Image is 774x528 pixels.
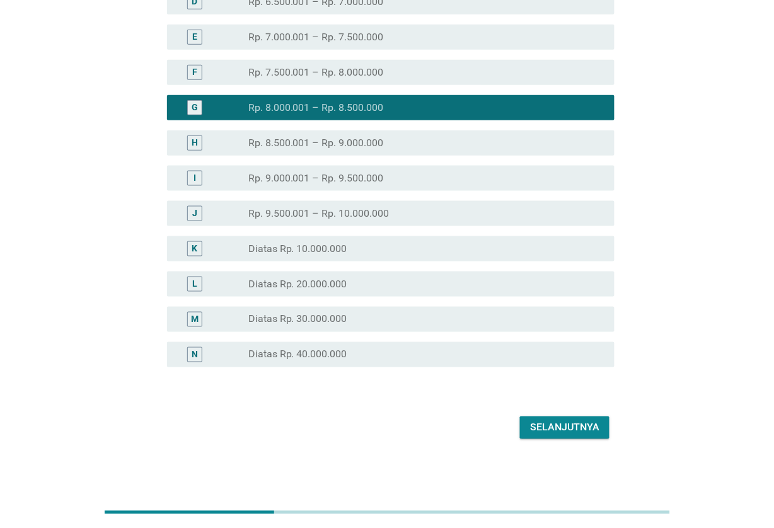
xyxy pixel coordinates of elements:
[192,277,197,290] div: L
[248,243,347,255] label: Diatas Rp. 10.000.000
[248,101,384,114] label: Rp. 8.000.001 – Rp. 8.500.000
[520,416,609,439] button: Selanjutnya
[192,242,197,255] div: K
[248,348,347,361] label: Diatas Rp. 40.000.000
[248,31,384,43] label: Rp. 7.000.001 – Rp. 7.500.000
[248,207,390,220] label: Rp. 9.500.001 – Rp. 10.000.000
[192,136,198,149] div: H
[192,66,197,79] div: F
[192,30,197,43] div: E
[248,66,384,79] label: Rp. 7.500.001 – Rp. 8.000.000
[248,172,384,185] label: Rp. 9.000.001 – Rp. 9.500.000
[192,101,198,114] div: G
[192,207,197,220] div: J
[193,171,196,185] div: I
[248,278,347,290] label: Diatas Rp. 20.000.000
[192,348,198,361] div: N
[248,313,347,326] label: Diatas Rp. 30.000.000
[530,420,599,435] div: Selanjutnya
[248,137,384,149] label: Rp. 8.500.001 – Rp. 9.000.000
[191,313,199,326] div: M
